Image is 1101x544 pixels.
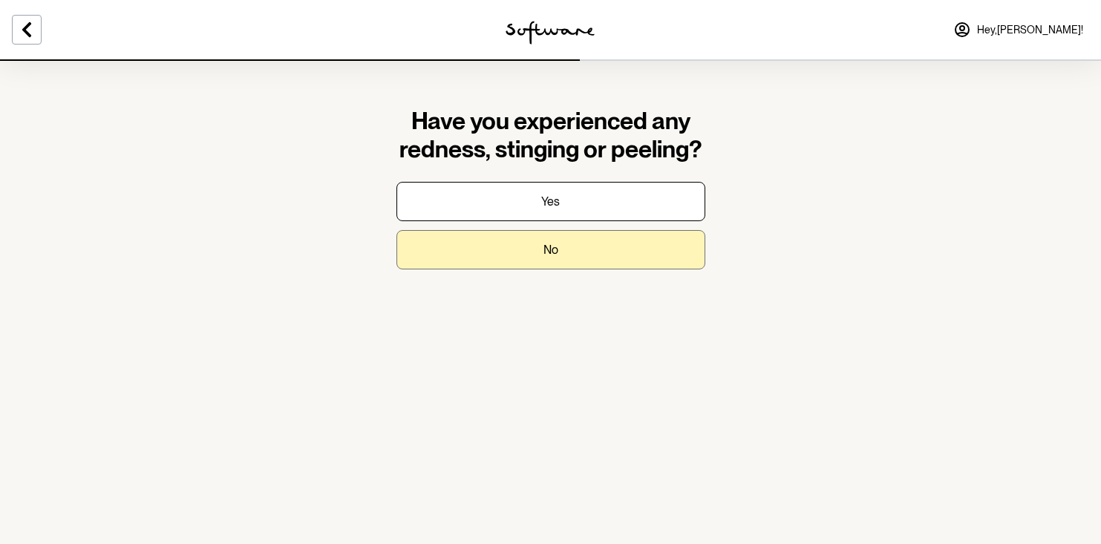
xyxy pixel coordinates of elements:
[396,182,705,221] button: Yes
[506,21,595,45] img: software logo
[977,24,1083,36] span: Hey, [PERSON_NAME] !
[541,194,560,209] p: Yes
[543,243,558,257] p: No
[396,230,705,269] button: No
[396,107,705,164] h1: Have you experienced any redness, stinging or peeling?
[944,12,1092,47] a: Hey,[PERSON_NAME]!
